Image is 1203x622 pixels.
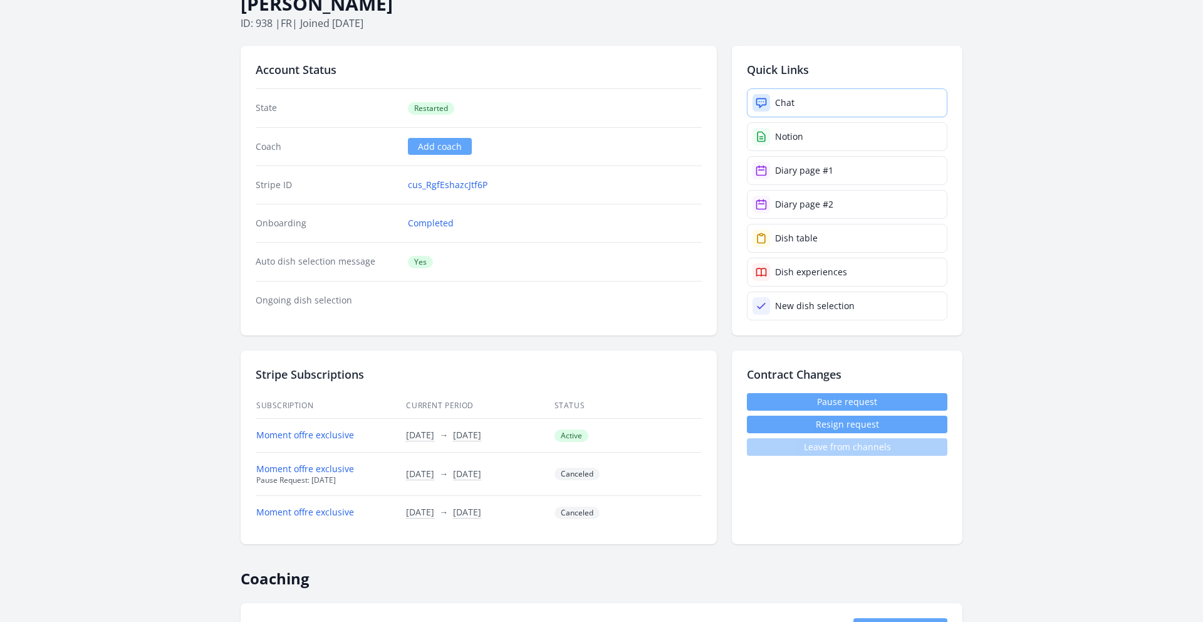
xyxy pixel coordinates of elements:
[775,164,833,177] div: Diary page #1
[747,438,947,456] span: Leave from channels
[439,506,448,518] span: →
[555,430,588,442] span: Active
[555,468,600,480] span: Canceled
[747,61,947,78] h2: Quick Links
[256,217,398,229] dt: Onboarding
[439,429,448,441] span: →
[405,393,553,419] th: Current Period
[256,506,354,518] a: Moment offre exclusive
[747,190,947,219] a: Diary page #2
[747,122,947,151] a: Notion
[256,366,702,383] h2: Stripe Subscriptions
[747,156,947,185] a: Diary page #1
[281,16,292,30] span: fr
[453,468,481,480] button: [DATE]
[256,463,354,475] a: Moment offre exclusive
[241,16,962,31] p: ID: 938 | | Joined [DATE]
[747,416,947,433] button: Resign request
[555,507,600,519] span: Canceled
[408,179,487,191] a: cus_RgfEshazcJtf6P
[747,88,947,117] a: Chat
[554,393,702,419] th: Status
[256,294,398,307] dt: Ongoing dish selection
[256,102,398,115] dt: State
[747,258,947,287] a: Dish experiences
[775,266,847,278] div: Dish experiences
[747,224,947,253] a: Dish table
[453,506,481,519] button: [DATE]
[406,429,434,441] button: [DATE]
[256,393,405,419] th: Subscription
[775,97,794,109] div: Chat
[408,138,472,155] a: Add coach
[256,429,354,441] a: Moment offre exclusive
[256,61,702,78] h2: Account Status
[408,217,454,229] a: Completed
[775,232,818,245] div: Dish table
[747,393,947,411] a: Pause request
[775,130,803,143] div: Notion
[775,300,855,312] div: New dish selection
[406,506,434,519] button: [DATE]
[241,559,962,588] h2: Coaching
[453,429,481,441] button: [DATE]
[256,475,390,485] div: Pause Request: [DATE]
[256,255,398,268] dt: Auto dish selection message
[256,179,398,191] dt: Stripe ID
[408,102,454,115] span: Restarted
[406,468,434,480] button: [DATE]
[775,198,833,211] div: Diary page #2
[256,140,398,153] dt: Coach
[408,256,433,268] span: Yes
[439,468,448,480] span: →
[747,366,947,383] h2: Contract Changes
[747,292,947,320] a: New dish selection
